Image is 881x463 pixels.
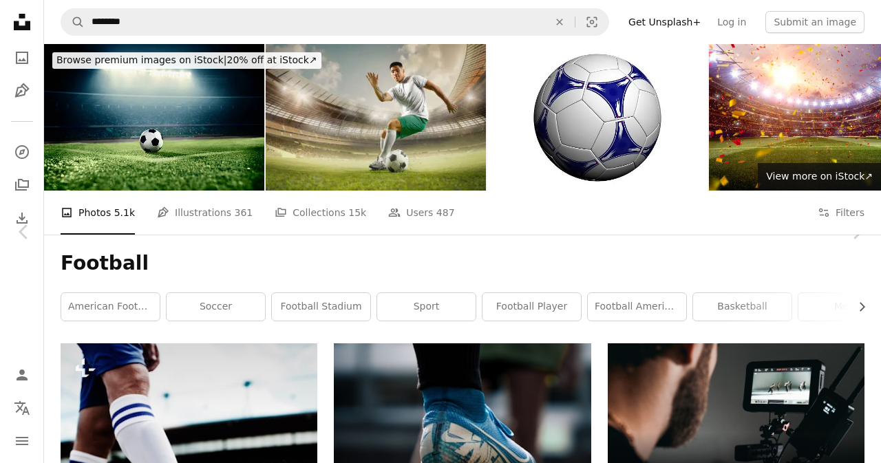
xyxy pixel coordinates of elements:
[61,251,864,276] h1: Football
[167,293,265,321] a: soccer
[44,44,264,191] img: View of soccer ball on athletic field in stadium arena
[487,44,708,191] img: An isolated soccer ball on white
[620,11,709,33] a: Get Unsplash+
[235,205,253,220] span: 361
[8,361,36,389] a: Log in / Sign up
[377,293,476,321] a: sport
[766,171,873,182] span: View more on iStock ↗
[544,9,575,35] button: Clear
[818,191,864,235] button: Filters
[758,163,881,191] a: View more on iStock↗
[8,138,36,166] a: Explore
[61,9,85,35] button: Search Unsplash
[266,44,486,191] img: Football world championship. Soccer player running in motion to kicks ball on grassland. Illumina...
[56,54,226,65] span: Browse premium images on iStock |
[436,205,455,220] span: 487
[44,44,330,77] a: Browse premium images on iStock|20% off at iStock↗
[849,293,864,321] button: scroll list to the right
[575,9,608,35] button: Visual search
[272,293,370,321] a: football stadium
[348,205,366,220] span: 15k
[8,427,36,455] button: Menu
[8,77,36,105] a: Illustrations
[275,191,366,235] a: Collections 15k
[588,293,686,321] a: football american
[482,293,581,321] a: football player
[8,394,36,422] button: Language
[61,293,160,321] a: american football
[56,54,317,65] span: 20% off at iStock ↗
[388,191,454,235] a: Users 487
[693,293,792,321] a: basketball
[709,11,754,33] a: Log in
[157,191,253,235] a: Illustrations 361
[765,11,864,33] button: Submit an image
[61,8,609,36] form: Find visuals sitewide
[8,44,36,72] a: Photos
